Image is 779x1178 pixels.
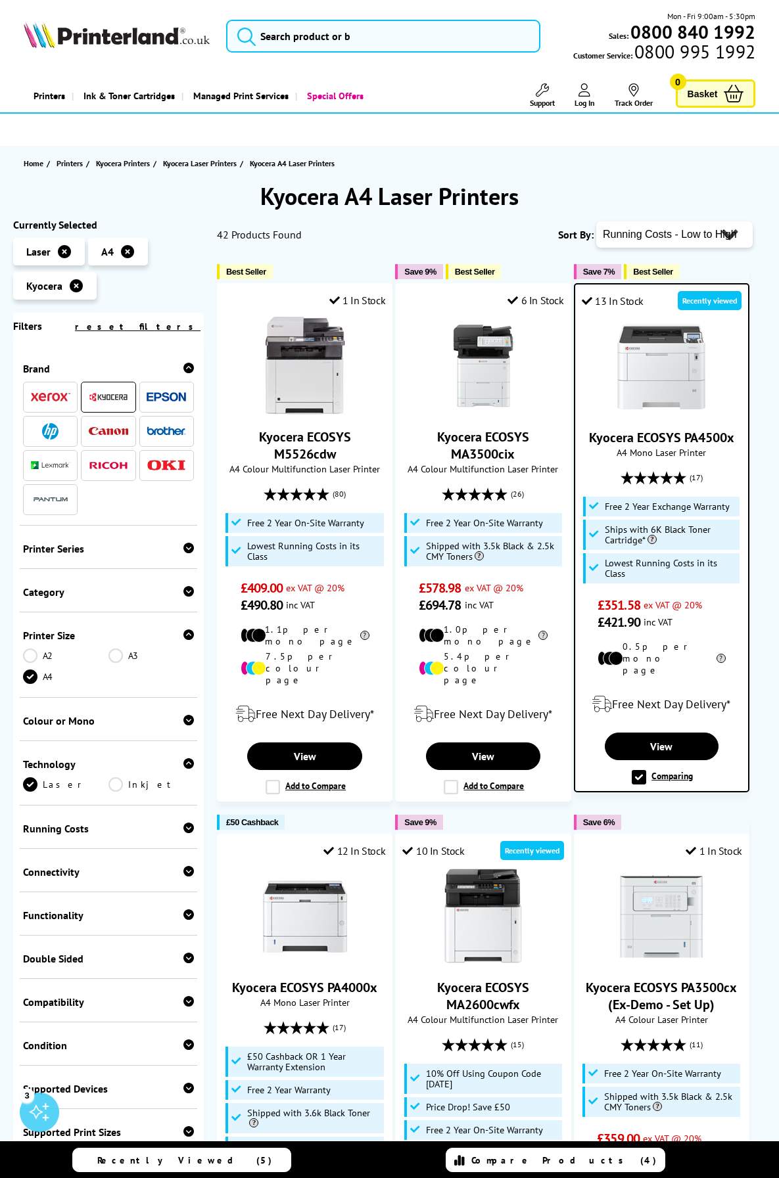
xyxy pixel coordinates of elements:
[598,614,640,631] span: £421.90
[605,733,719,760] a: View
[426,1068,559,1089] span: 10% Off Using Coupon Code [DATE]
[89,457,128,474] a: Ricoh
[13,181,766,212] h1: Kyocera A4 Laser Printers
[670,74,686,90] span: 0
[402,696,563,733] div: modal_delivery
[295,79,370,112] a: Special Offers
[446,1148,665,1172] a: Compare Products (4)
[147,389,186,405] a: Epson
[247,518,364,528] span: Free 2 Year On-Site Warranty
[615,83,653,108] a: Track Order
[688,85,718,102] span: Basket
[23,777,108,792] a: Laser
[224,463,385,475] span: A4 Colour Multifunction Laser Printer
[256,317,354,415] img: Kyocera ECOSYS M5526cdw
[419,597,461,614] span: £694.78
[23,1039,194,1052] div: Condition
[147,392,186,402] img: Epson
[96,156,153,170] a: Kyocera Printers
[612,405,711,419] a: Kyocera ECOSYS PA4500x
[530,83,555,108] a: Support
[23,1125,194,1139] div: Supported Print Sizes
[471,1154,657,1166] span: Compare Products (4)
[226,20,540,53] input: Search product or b
[89,392,128,402] img: Kyocera
[241,650,369,686] li: 7.5p per colour page
[678,291,742,310] div: Recently viewed
[286,599,315,611] span: inc VAT
[598,641,726,676] li: 0.5p per mono page
[465,581,523,594] span: ex VAT @ 20%
[147,457,186,474] a: OKI
[241,623,369,647] li: 1.1p per mono page
[163,156,237,170] span: Kyocera Laser Printers
[217,264,273,279] button: Best Seller
[676,79,756,108] a: Basket 0
[31,457,70,474] a: Lexmark
[24,22,210,48] img: Printerland Logo
[404,817,436,827] span: Save 9%
[426,742,541,770] a: View
[256,867,354,966] img: Kyocera ECOSYS PA4000x
[612,955,711,968] a: Kyocera ECOSYS PA3500cx (Ex-Demo - Set Up)
[89,423,128,440] a: Canon
[224,696,385,733] div: modal_delivery
[395,815,442,830] button: Save 9%
[259,428,351,463] a: Kyocera ECOSYS M5526cdw
[256,405,354,418] a: Kyocera ECOSYS M5526cdw
[583,817,615,827] span: Save 6%
[266,780,346,794] label: Add to Compare
[597,1130,640,1147] span: £359.00
[13,218,204,231] div: Currently Selected
[23,995,194,1008] div: Compatibility
[24,79,72,112] a: Printers
[31,491,70,507] img: Pantum
[247,742,362,770] a: View
[575,98,595,108] span: Log In
[24,22,210,51] a: Printerland Logo
[446,264,502,279] button: Best Seller
[426,1102,510,1112] span: Price Drop! Save £50
[604,1068,721,1079] span: Free 2 Year On-Site Warranty
[163,156,240,170] a: Kyocera Laser Printers
[511,482,524,507] span: (26)
[147,423,186,440] a: Brother
[434,317,532,415] img: Kyocera ECOSYS MA3500cix
[690,465,703,490] span: (17)
[581,1013,742,1026] span: A4 Colour Laser Printer
[598,597,640,614] span: £351.58
[402,1013,563,1026] span: A4 Colour Multifunction Laser Printer
[605,524,736,545] span: Ships with 6K Black Toner Cartridge*
[419,579,461,597] span: £578.98
[444,780,524,794] label: Add to Compare
[147,426,186,436] img: Brother
[89,389,128,405] a: Kyocera
[286,581,344,594] span: ex VAT @ 20%
[97,1154,272,1166] span: Recently Viewed (5)
[574,264,621,279] button: Save 7%
[256,955,354,968] a: Kyocera ECOSYS PA4000x
[586,979,737,1013] a: Kyocera ECOSYS PA3500cx (Ex-Demo - Set Up)
[23,758,194,771] div: Technology
[108,777,194,792] a: Inkjet
[217,815,285,830] button: £50 Cashback
[508,294,564,307] div: 6 In Stock
[465,599,494,611] span: inc VAT
[632,770,693,784] label: Comparing
[530,98,555,108] span: Support
[181,79,295,112] a: Managed Print Services
[628,26,755,38] a: 0800 840 1992
[329,294,386,307] div: 1 In Stock
[26,279,62,292] span: Kyocera
[23,865,194,878] div: Connectivity
[247,1085,331,1095] span: Free 2 Year Warranty
[72,1148,292,1172] a: Recently Viewed (5)
[226,817,278,827] span: £50 Cashback
[574,815,621,830] button: Save 6%
[402,463,563,475] span: A4 Colour Multifunction Laser Printer
[575,83,595,108] a: Log In
[57,156,86,170] a: Printers
[89,427,128,436] img: Canon
[395,264,442,279] button: Save 9%
[402,844,464,857] div: 10 In Stock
